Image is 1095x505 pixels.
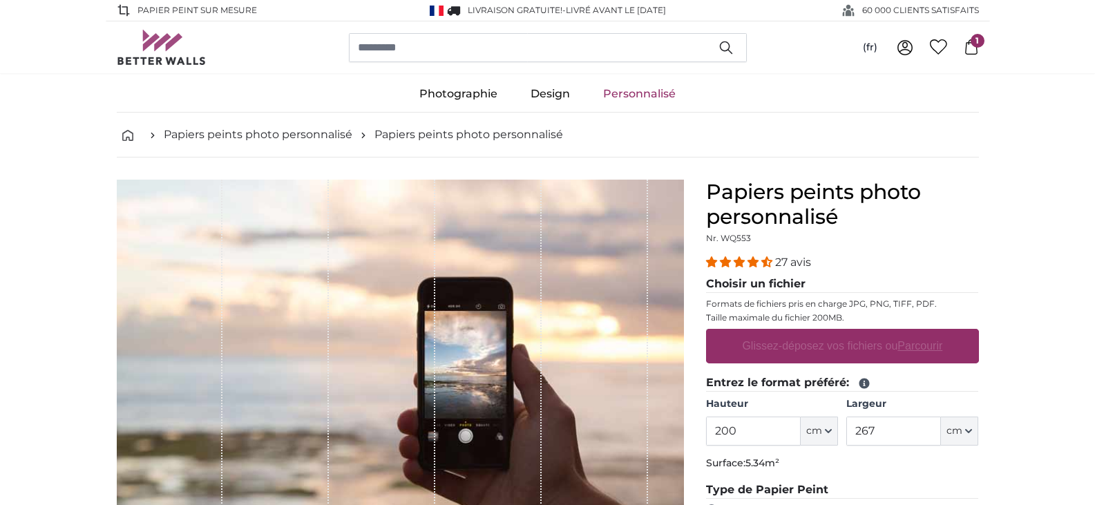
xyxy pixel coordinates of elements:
img: Betterwalls [117,30,207,65]
span: 4.41 stars [706,256,775,269]
a: Personnalisé [587,76,692,112]
a: Photographie [403,76,514,112]
img: France [430,6,444,16]
nav: breadcrumbs [117,113,979,158]
legend: Choisir un fichier [706,276,979,293]
p: Surface: [706,457,979,470]
button: cm [941,417,978,446]
span: - [562,5,666,15]
a: Papiers peints photo personnalisé [164,126,352,143]
span: cm [946,424,962,438]
span: Papier peint sur mesure [137,4,257,17]
span: 60 000 CLIENTS SATISFAITS [862,4,979,17]
span: cm [806,424,822,438]
span: Livraison GRATUITE! [468,5,562,15]
span: 5.34m² [745,457,779,469]
span: 27 avis [775,256,811,269]
p: Taille maximale du fichier 200MB. [706,312,979,323]
legend: Entrez le format préféré: [706,374,979,392]
button: cm [801,417,838,446]
label: Largeur [846,397,978,411]
span: 1 [971,34,984,48]
button: (fr) [852,35,888,60]
span: Nr. WQ553 [706,233,751,243]
a: Papiers peints photo personnalisé [374,126,563,143]
h1: Papiers peints photo personnalisé [706,180,979,229]
p: Formats de fichiers pris en charge JPG, PNG, TIFF, PDF. [706,298,979,309]
legend: Type de Papier Peint [706,482,979,499]
label: Hauteur [706,397,838,411]
span: Livré avant le [DATE] [566,5,666,15]
a: Design [514,76,587,112]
